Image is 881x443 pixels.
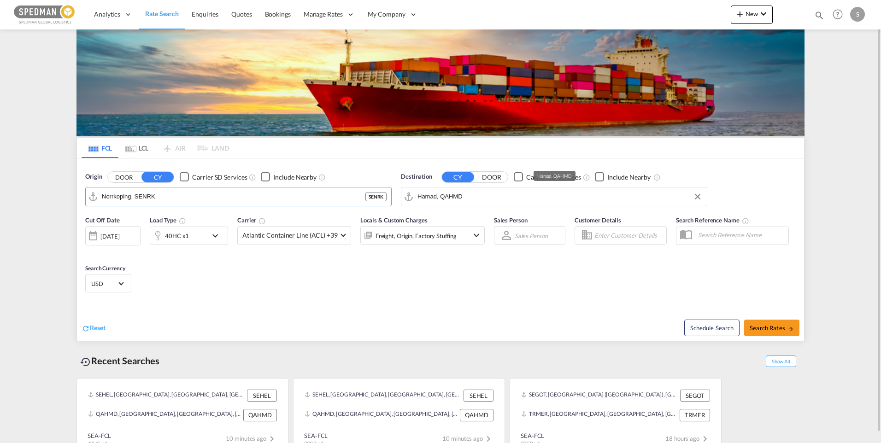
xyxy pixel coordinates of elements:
md-icon: Unchecked: Ignores neighbouring ports when fetching rates.Checked : Includes neighbouring ports w... [653,174,661,181]
md-icon: icon-information-outline [179,217,186,225]
span: Sales Person [494,216,528,224]
img: LCL+%26+FCL+BACKGROUND.png [76,29,805,136]
div: QAHMD, Hamad, Qatar, Middle East, Middle East [305,409,458,421]
span: 18 hours ago [665,435,711,442]
md-icon: icon-magnify [814,10,824,20]
div: SEHEL [247,390,277,402]
md-checkbox: Checkbox No Ink [180,172,247,182]
span: Help [830,6,846,22]
span: Atlantic Container Line (ACL) +39 [242,231,338,240]
span: Search Currency [85,265,125,272]
div: SEA-FCL [304,431,328,440]
span: Destination [401,172,432,181]
div: S [850,7,865,22]
button: Note: By default Schedule search will only considerorigin ports, destination ports and cut off da... [684,320,740,336]
div: 40HC x1 [165,229,189,242]
span: Search Reference Name [676,216,749,224]
div: 40HC x1icon-chevron-down [150,227,228,245]
div: SEHEL [464,390,493,402]
button: CY [442,172,474,182]
span: Origin [85,172,102,181]
div: Carrier SD Services [192,173,247,182]
div: [DATE] [85,226,141,245]
div: Include Nearby [607,173,651,182]
md-icon: Unchecked: Ignores neighbouring ports when fetching rates.Checked : Includes neighbouring ports w... [318,174,326,181]
span: Carrier [237,216,266,224]
div: Freight Origin Factory Stuffingicon-chevron-down [360,226,485,245]
span: My Company [368,10,405,19]
div: SENRK [365,192,387,201]
div: TRMER [680,409,710,421]
md-select: Select Currency: $ USDUnited States Dollar [90,277,126,290]
md-select: Sales Person [514,229,549,242]
span: Quotes [231,10,252,18]
md-icon: icon-backup-restore [80,356,91,367]
span: 10 minutes ago [442,435,494,442]
div: Hamad, QAHMD [537,171,572,181]
div: [DATE] [100,232,119,240]
div: QAHMD [243,409,277,421]
md-checkbox: Checkbox No Ink [261,172,317,182]
md-icon: The selected Trucker/Carrierwill be displayed in the rate results If the rates are from another f... [258,217,266,225]
div: icon-refreshReset [82,323,106,333]
md-icon: icon-chevron-down [758,8,769,19]
div: QAHMD [460,409,493,421]
md-icon: Your search will be saved by the below given name [742,217,749,225]
md-checkbox: Checkbox No Ink [514,172,581,182]
div: Origin DOOR CY Checkbox No InkUnchecked: Search for CY (Container Yard) services for all selected... [77,158,804,341]
span: New [734,10,769,17]
span: Rate Search [145,10,179,17]
md-icon: Unchecked: Search for CY (Container Yard) services for all selected carriers.Checked : Search for... [249,174,256,181]
span: Cut Off Date [85,216,120,224]
button: DOOR [108,172,140,182]
md-tab-item: FCL [82,138,118,158]
md-icon: icon-chevron-down [471,230,482,241]
md-tab-item: LCL [118,138,155,158]
button: DOOR [476,172,508,182]
div: SEA-FCL [521,431,544,440]
button: Search Ratesicon-arrow-right [744,320,799,336]
span: Locals & Custom Charges [360,216,428,224]
button: icon-plus 400-fgNewicon-chevron-down [731,6,773,24]
span: Customer Details [575,216,621,224]
md-icon: icon-plus 400-fg [734,8,746,19]
span: USD [91,280,117,288]
input: Search by Port [417,190,702,204]
span: Show All [766,356,796,367]
md-input-container: Hamad, QAHMD [401,187,707,206]
img: c12ca350ff1b11efb6b291369744d907.png [14,4,76,25]
span: Load Type [150,216,186,224]
span: Enquiries [192,10,218,18]
input: Search by Port [102,190,365,204]
input: Enter Customer Details [594,228,664,242]
md-checkbox: Checkbox No Ink [595,172,651,182]
div: Include Nearby [273,173,317,182]
md-pagination-wrapper: Use the left and right arrow keys to navigate between tabs [82,138,229,158]
span: Search Rates [750,324,794,332]
span: Analytics [94,10,120,19]
div: Carrier SD Services [526,173,581,182]
md-datepicker: Select [85,245,92,257]
div: SEGOT [680,390,710,402]
div: Freight Origin Factory Stuffing [376,229,457,242]
md-input-container: Norrkoping, SENRK [86,187,391,206]
md-icon: icon-arrow-right [787,326,794,332]
md-icon: Unchecked: Search for CY (Container Yard) services for all selected carriers.Checked : Search for... [583,174,590,181]
div: Recent Searches [76,350,163,371]
div: Help [830,6,850,23]
input: Search Reference Name [693,228,788,242]
div: TRMER, Mersin, Türkiye, South West Asia, Asia Pacific [521,409,677,421]
div: SEHEL, Helsingborg, Sweden, Northern Europe, Europe [88,390,245,402]
div: icon-magnify [814,10,824,24]
span: Reset [90,324,106,332]
div: QAHMD, Hamad, Qatar, Middle East, Middle East [88,409,241,421]
span: Manage Rates [304,10,343,19]
span: 10 minutes ago [226,435,277,442]
div: SEGOT, Gothenburg (Goteborg), Sweden, Northern Europe, Europe [521,390,678,402]
md-icon: icon-refresh [82,324,90,332]
button: CY [141,172,174,182]
md-icon: icon-chevron-down [210,230,225,241]
button: Clear Input [691,190,705,204]
div: SEHEL, Helsingborg, Sweden, Northern Europe, Europe [305,390,461,402]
